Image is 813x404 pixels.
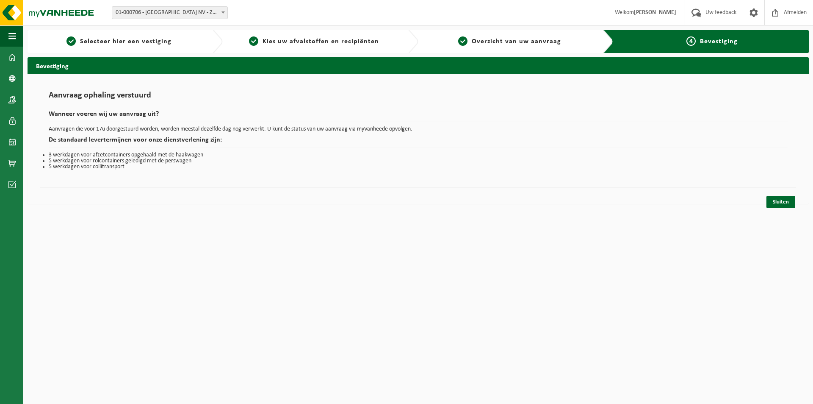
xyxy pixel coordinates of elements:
[227,36,401,47] a: 2Kies uw afvalstoffen en recipiënten
[472,38,561,45] span: Overzicht van uw aanvraag
[80,38,171,45] span: Selecteer hier een vestiging
[700,38,738,45] span: Bevestiging
[49,111,788,122] h2: Wanneer voeren wij uw aanvraag uit?
[423,36,597,47] a: 3Overzicht van uw aanvraag
[49,91,788,104] h1: Aanvraag ophaling verstuurd
[634,9,676,16] strong: [PERSON_NAME]
[112,7,227,19] span: 01-000706 - GONDREXON NV - ZAVENTEM
[49,158,788,164] li: 5 werkdagen voor rolcontainers geledigd met de perswagen
[458,36,467,46] span: 3
[766,196,795,208] a: Sluiten
[263,38,379,45] span: Kies uw afvalstoffen en recipiënten
[686,36,696,46] span: 4
[49,164,788,170] li: 5 werkdagen voor collitransport
[28,57,809,74] h2: Bevestiging
[112,6,228,19] span: 01-000706 - GONDREXON NV - ZAVENTEM
[49,137,788,148] h2: De standaard levertermijnen voor onze dienstverlening zijn:
[49,126,788,132] p: Aanvragen die voor 17u doorgestuurd worden, worden meestal dezelfde dag nog verwerkt. U kunt de s...
[66,36,76,46] span: 1
[49,152,788,158] li: 3 werkdagen voor afzetcontainers opgehaald met de haakwagen
[249,36,258,46] span: 2
[32,36,206,47] a: 1Selecteer hier een vestiging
